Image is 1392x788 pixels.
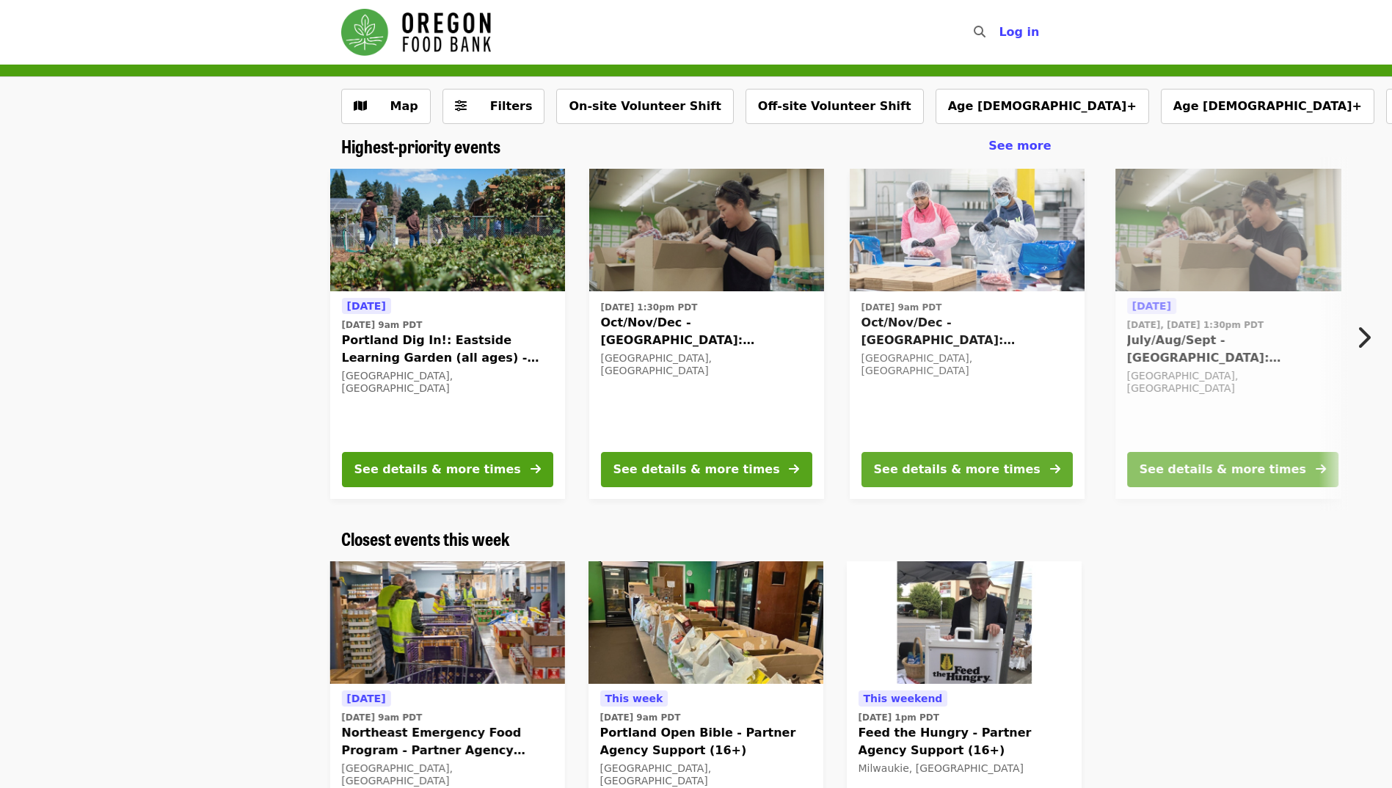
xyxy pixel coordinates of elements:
time: [DATE], [DATE] 1:30pm PDT [1127,318,1264,332]
button: See details & more times [1127,452,1338,487]
time: [DATE] 9am PDT [341,711,422,724]
button: Log in [987,18,1051,47]
img: July/Aug/Sept - Portland: Repack/Sort (age 8+) organized by Oregon Food Bank [1115,169,1350,292]
img: Oct/Nov/Dec - Beaverton: Repack/Sort (age 10+) organized by Oregon Food Bank [850,169,1085,292]
i: arrow-right icon [1050,462,1060,476]
div: [GEOGRAPHIC_DATA], [GEOGRAPHIC_DATA] [341,370,553,395]
div: [GEOGRAPHIC_DATA], [GEOGRAPHIC_DATA] [1127,370,1338,395]
a: See details for "Portland Dig In!: Eastside Learning Garden (all ages) - Aug/Sept/Oct" [329,169,564,499]
i: arrow-right icon [1316,462,1326,476]
a: See more [988,137,1051,155]
i: chevron-right icon [1356,324,1371,351]
button: See details & more times [600,452,812,487]
i: sliders-h icon [455,99,467,113]
div: Closest events this week [329,528,1063,550]
time: [DATE] 9am PDT [600,711,680,724]
span: This weekend [863,693,942,704]
button: See details & more times [861,452,1073,487]
span: See more [988,139,1051,153]
span: Filters [490,99,533,113]
i: search icon [974,25,985,39]
button: See details & more times [341,452,553,487]
span: Portland Dig In!: Eastside Learning Garden (all ages) - Aug/Sept/Oct [341,332,553,367]
span: Northeast Emergency Food Program - Partner Agency Support [341,724,553,759]
img: Oct/Nov/Dec - Portland: Repack/Sort (age 8+) organized by Oregon Food Bank [588,169,823,292]
span: Oct/Nov/Dec - [GEOGRAPHIC_DATA]: Repack/Sort (age [DEMOGRAPHIC_DATA]+) [861,314,1073,349]
a: See details for "Oct/Nov/Dec - Portland: Repack/Sort (age 8+)" [588,169,823,499]
div: See details & more times [613,461,779,478]
img: Northeast Emergency Food Program - Partner Agency Support organized by Oregon Food Bank [329,561,564,685]
div: [GEOGRAPHIC_DATA], [GEOGRAPHIC_DATA] [341,762,553,787]
div: [GEOGRAPHIC_DATA], [GEOGRAPHIC_DATA] [861,352,1073,377]
time: [DATE] 9am PDT [341,318,422,332]
span: Map [390,99,418,113]
span: Feed the Hungry - Partner Agency Support (16+) [858,724,1069,759]
span: [DATE] [1132,300,1171,312]
i: arrow-right icon [789,462,799,476]
div: [GEOGRAPHIC_DATA], [GEOGRAPHIC_DATA] [600,352,812,377]
button: Age [DEMOGRAPHIC_DATA]+ [1161,89,1374,124]
span: Oct/Nov/Dec - [GEOGRAPHIC_DATA]: Repack/Sort (age [DEMOGRAPHIC_DATA]+) [600,314,812,349]
div: See details & more times [874,461,1041,478]
button: Next item [1344,317,1392,358]
span: Closest events this week [341,525,510,551]
span: Log in [999,25,1039,39]
i: map icon [354,99,367,113]
button: Age [DEMOGRAPHIC_DATA]+ [936,89,1149,124]
span: Portland Open Bible - Partner Agency Support (16+) [600,724,811,759]
button: Off-site Volunteer Shift [746,89,924,124]
span: This week [605,693,663,704]
a: Closest events this week [341,528,510,550]
input: Search [994,15,1006,50]
div: See details & more times [1140,461,1306,478]
a: See details for "July/Aug/Sept - Portland: Repack/Sort (age 8+)" [1115,169,1350,499]
div: See details & more times [354,461,520,478]
span: [DATE] [346,693,385,704]
span: Highest-priority events [341,133,500,158]
button: Show map view [341,89,431,124]
img: Portland Dig In!: Eastside Learning Garden (all ages) - Aug/Sept/Oct organized by Oregon Food Bank [329,169,564,292]
i: arrow-right icon [530,462,540,476]
span: [DATE] [346,300,385,312]
div: Milwaukie, [GEOGRAPHIC_DATA] [858,762,1069,775]
time: [DATE] 1pm PDT [858,711,939,724]
button: On-site Volunteer Shift [556,89,733,124]
a: Highest-priority events [341,136,500,157]
img: Oregon Food Bank - Home [341,9,491,56]
img: Feed the Hungry - Partner Agency Support (16+) organized by Oregon Food Bank [846,561,1081,685]
button: Filters (0 selected) [442,89,545,124]
time: [DATE] 9am PDT [861,301,942,314]
span: July/Aug/Sept - [GEOGRAPHIC_DATA]: Repack/Sort (age [DEMOGRAPHIC_DATA]+) [1127,332,1338,367]
div: Highest-priority events [329,136,1063,157]
div: [GEOGRAPHIC_DATA], [GEOGRAPHIC_DATA] [600,762,811,787]
img: Portland Open Bible - Partner Agency Support (16+) organized by Oregon Food Bank [588,561,823,685]
time: [DATE] 1:30pm PDT [600,301,697,314]
a: See details for "Oct/Nov/Dec - Beaverton: Repack/Sort (age 10+)" [850,169,1085,499]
